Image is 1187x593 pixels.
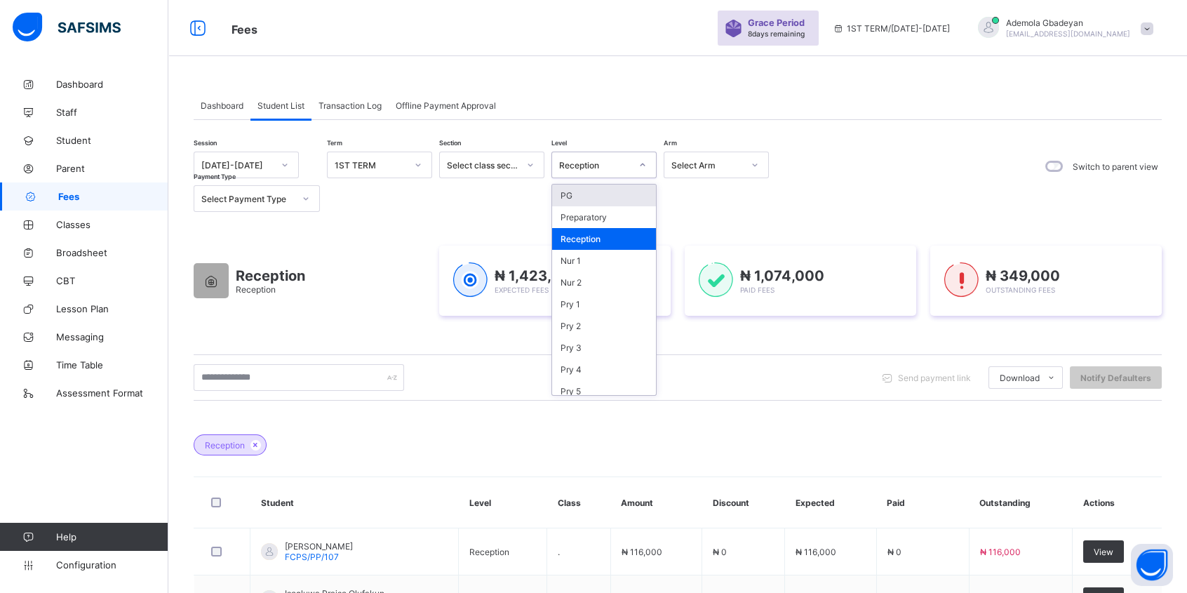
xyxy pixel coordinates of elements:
[495,267,580,284] span: ₦ 1,423,000
[56,219,168,230] span: Classes
[1000,373,1040,383] span: Download
[964,17,1160,40] div: AdemolaGbadeyan
[285,552,339,562] span: FCPS/PP/107
[898,373,971,383] span: Send payment link
[335,160,406,171] div: 1ST TERM
[257,100,304,111] span: Student List
[552,185,656,206] div: PG
[1006,18,1130,28] span: Ademola Gbadeyan
[56,163,168,174] span: Parent
[713,547,727,557] span: ₦ 0
[944,262,979,298] img: outstanding-1.146d663e52f09953f639664a84e30106.svg
[285,541,353,552] span: [PERSON_NAME]
[552,315,656,337] div: Pry 2
[740,267,824,284] span: ₦ 1,074,000
[559,160,631,171] div: Reception
[833,23,950,34] span: session/term information
[453,262,488,298] img: expected-1.03dd87d44185fb6c27cc9b2570c10499.svg
[250,477,459,528] th: Student
[56,559,168,571] span: Configuration
[552,337,656,359] div: Pry 3
[622,547,662,557] span: ₦ 116,000
[56,303,168,314] span: Lesson Plan
[986,286,1055,294] span: Outstanding Fees
[495,286,549,294] span: Expected Fees
[725,20,742,37] img: sticker-purple.71386a28dfed39d6af7621340158ba97.svg
[986,267,1060,284] span: ₦ 349,000
[56,79,168,90] span: Dashboard
[1073,161,1158,172] label: Switch to parent view
[551,139,567,147] span: Level
[194,173,236,180] span: Payment Type
[205,440,245,451] span: Reception
[194,139,217,147] span: Session
[796,547,836,557] span: ₦ 116,000
[740,286,774,294] span: Paid Fees
[56,247,168,258] span: Broadsheet
[396,100,496,111] span: Offline Payment Approval
[702,477,785,528] th: Discount
[201,100,243,111] span: Dashboard
[56,331,168,342] span: Messaging
[785,477,877,528] th: Expected
[459,477,547,528] th: Level
[201,160,273,171] div: [DATE]-[DATE]
[469,547,509,557] span: Reception
[13,13,121,42] img: safsims
[980,547,1021,557] span: ₦ 116,000
[558,547,560,557] span: .
[56,275,168,286] span: CBT
[552,272,656,293] div: Nur 2
[56,531,168,542] span: Help
[1006,29,1130,38] span: [EMAIL_ADDRESS][DOMAIN_NAME]
[236,284,276,295] span: Reception
[552,228,656,250] div: Reception
[1080,373,1151,383] span: Notify Defaulters
[56,359,168,371] span: Time Table
[552,293,656,315] div: Pry 1
[56,387,168,399] span: Assessment Format
[318,100,382,111] span: Transaction Log
[664,139,677,147] span: Arm
[610,477,702,528] th: Amount
[671,160,743,171] div: Select Arm
[56,135,168,146] span: Student
[699,262,733,298] img: paid-1.3eb1404cbcb1d3b736510a26bbfa3ccb.svg
[552,359,656,380] div: Pry 4
[876,477,969,528] th: Paid
[327,139,342,147] span: Term
[552,206,656,228] div: Preparatory
[1073,477,1162,528] th: Actions
[201,194,294,204] div: Select Payment Type
[58,191,168,202] span: Fees
[547,477,610,528] th: Class
[969,477,1073,528] th: Outstanding
[447,160,518,171] div: Select class section
[236,267,305,284] span: Reception
[439,139,461,147] span: Section
[1094,547,1113,557] span: View
[1131,544,1173,586] button: Open asap
[748,29,805,38] span: 8 days remaining
[56,107,168,118] span: Staff
[552,250,656,272] div: Nur 1
[232,22,257,36] span: Fees
[887,547,901,557] span: ₦ 0
[748,18,805,28] span: Grace Period
[552,380,656,402] div: Pry 5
